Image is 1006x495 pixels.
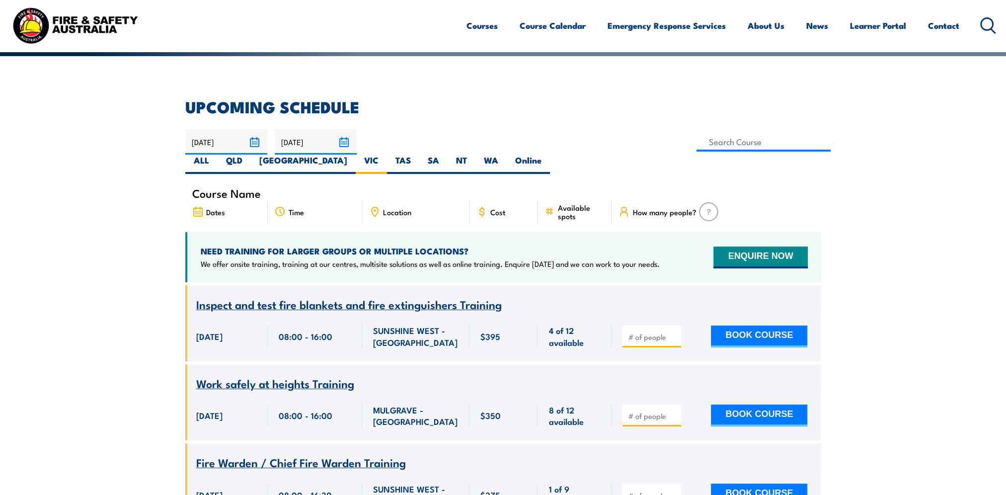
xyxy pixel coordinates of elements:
input: # of people [628,411,678,421]
span: Available spots [557,203,605,220]
a: Contact [928,12,959,39]
span: 8 of 12 available [548,404,601,427]
span: 08:00 - 16:00 [279,410,332,421]
span: Time [289,208,304,216]
label: ALL [185,155,218,174]
a: Emergency Response Services [608,12,726,39]
input: From date [185,129,267,155]
h4: NEED TRAINING FOR LARGER GROUPS OR MULTIPLE LOCATIONS? [201,246,660,256]
span: Work safely at heights Training [196,375,354,392]
button: ENQUIRE NOW [713,247,807,268]
label: NT [448,155,475,174]
span: How many people? [632,208,696,216]
span: $350 [480,410,501,421]
span: Inspect and test fire blankets and fire extinguishers Training [196,296,502,313]
label: [GEOGRAPHIC_DATA] [251,155,356,174]
label: TAS [387,155,419,174]
span: 08:00 - 16:00 [279,330,332,342]
label: WA [475,155,507,174]
label: VIC [356,155,387,174]
h2: UPCOMING SCHEDULE [185,99,821,113]
a: About Us [748,12,784,39]
span: Dates [206,208,225,216]
span: 4 of 12 available [548,325,601,348]
span: Location [383,208,411,216]
span: Fire Warden / Chief Fire Warden Training [196,454,406,471]
span: Cost [490,208,505,216]
a: Work safely at heights Training [196,378,354,390]
span: $395 [480,330,500,342]
button: BOOK COURSE [711,326,807,347]
input: Search Course [696,132,831,152]
span: SUNSHINE WEST - [GEOGRAPHIC_DATA] [373,325,459,348]
label: SA [419,155,448,174]
label: Online [507,155,550,174]
input: To date [275,129,357,155]
span: MULGRAVE - [GEOGRAPHIC_DATA] [373,404,459,427]
a: Course Calendar [520,12,586,39]
a: Courses [466,12,498,39]
a: Fire Warden / Chief Fire Warden Training [196,457,406,469]
span: Course Name [192,189,261,197]
button: BOOK COURSE [711,405,807,426]
p: We offer onsite training, training at our centres, multisite solutions as well as online training... [201,259,660,269]
span: [DATE] [196,410,223,421]
a: Learner Portal [850,12,906,39]
a: News [806,12,828,39]
a: Inspect and test fire blankets and fire extinguishers Training [196,299,502,311]
label: QLD [218,155,251,174]
span: [DATE] [196,330,223,342]
input: # of people [628,332,678,342]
